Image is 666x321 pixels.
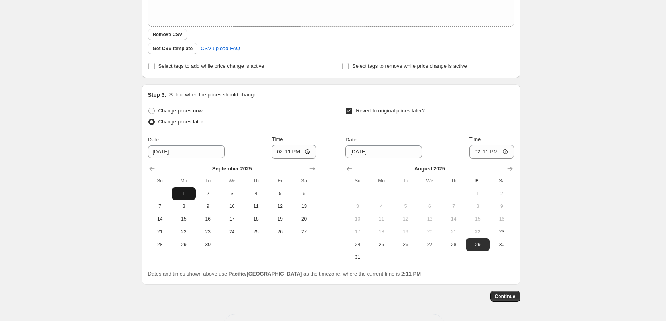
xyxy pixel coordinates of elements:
button: Tuesday August 19 2025 [394,225,418,238]
button: Show previous month, August 2025 [146,163,158,174]
input: 8/22/2025 [148,145,225,158]
span: 10 [223,203,240,209]
button: Thursday September 25 2025 [244,225,268,238]
th: Monday [172,174,196,187]
span: 13 [421,216,438,222]
button: Monday September 8 2025 [172,200,196,213]
span: Date [148,137,159,143]
button: Tuesday August 5 2025 [394,200,418,213]
span: Mo [373,178,390,184]
p: Select when the prices should change [169,91,256,99]
span: 8 [469,203,487,209]
button: Friday August 29 2025 [466,238,490,251]
span: Fr [271,178,289,184]
button: Sunday August 31 2025 [345,251,369,264]
span: 5 [271,190,289,197]
input: 12:00 [272,145,316,159]
span: 22 [469,229,487,235]
button: Wednesday September 3 2025 [220,187,244,200]
span: 19 [397,229,414,235]
span: 14 [445,216,462,222]
span: 16 [493,216,510,222]
span: 22 [175,229,193,235]
input: 8/22/2025 [345,145,422,158]
span: 12 [397,216,414,222]
span: Tu [199,178,217,184]
th: Sunday [345,174,369,187]
button: Tuesday September 2 2025 [196,187,220,200]
span: 1 [175,190,193,197]
button: Thursday August 21 2025 [441,225,465,238]
button: Monday September 29 2025 [172,238,196,251]
button: Remove CSV [148,29,187,40]
button: Tuesday September 9 2025 [196,200,220,213]
span: Mo [175,178,193,184]
button: Show previous month, July 2025 [344,163,355,174]
th: Wednesday [220,174,244,187]
button: Saturday September 13 2025 [292,200,316,213]
span: 28 [151,241,169,248]
span: Th [445,178,462,184]
button: Continue [490,291,520,302]
span: Get CSV template [153,45,193,52]
th: Thursday [244,174,268,187]
button: Sunday September 28 2025 [148,238,172,251]
span: 11 [373,216,390,222]
span: 27 [421,241,438,248]
span: 24 [223,229,240,235]
button: Wednesday August 6 2025 [418,200,441,213]
th: Tuesday [196,174,220,187]
span: Remove CSV [153,31,183,38]
button: Sunday September 21 2025 [148,225,172,238]
th: Saturday [292,174,316,187]
span: 3 [223,190,240,197]
th: Friday [268,174,292,187]
button: Thursday September 4 2025 [244,187,268,200]
span: 17 [349,229,366,235]
span: Change prices now [158,108,203,114]
span: 19 [271,216,289,222]
span: 2 [493,190,510,197]
th: Tuesday [394,174,418,187]
span: 2 [199,190,217,197]
span: We [421,178,438,184]
button: Saturday September 20 2025 [292,213,316,225]
button: Tuesday August 26 2025 [394,238,418,251]
th: Monday [370,174,394,187]
span: 18 [373,229,390,235]
span: 4 [373,203,390,209]
button: Sunday August 17 2025 [345,225,369,238]
button: Friday September 12 2025 [268,200,292,213]
button: Saturday August 2 2025 [490,187,514,200]
button: Sunday September 7 2025 [148,200,172,213]
button: Thursday August 28 2025 [441,238,465,251]
span: 15 [469,216,487,222]
span: Fr [469,178,487,184]
span: CSV upload FAQ [201,45,240,53]
span: 27 [295,229,313,235]
input: 12:00 [469,145,514,159]
th: Friday [466,174,490,187]
button: Friday September 26 2025 [268,225,292,238]
button: Tuesday September 16 2025 [196,213,220,225]
span: 7 [151,203,169,209]
span: 14 [151,216,169,222]
span: 4 [247,190,265,197]
th: Wednesday [418,174,441,187]
b: 2:11 PM [401,271,421,277]
span: 6 [295,190,313,197]
th: Thursday [441,174,465,187]
th: Saturday [490,174,514,187]
button: Sunday August 10 2025 [345,213,369,225]
span: 10 [349,216,366,222]
span: 18 [247,216,265,222]
button: Monday September 22 2025 [172,225,196,238]
span: Date [345,137,356,143]
button: Monday August 4 2025 [370,200,394,213]
span: 1 [469,190,487,197]
span: 25 [247,229,265,235]
span: Continue [495,293,516,299]
button: Get CSV template [148,43,198,54]
span: 11 [247,203,265,209]
span: 20 [421,229,438,235]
